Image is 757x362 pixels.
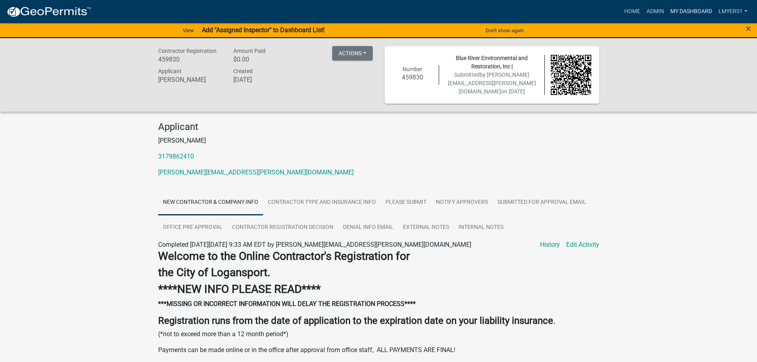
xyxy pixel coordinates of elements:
[233,76,297,83] h6: [DATE]
[448,72,536,95] span: Submitted on [DATE]
[381,190,431,215] a: Please Submit
[158,121,599,133] h4: Applicant
[338,215,398,240] a: Denial Info email
[158,315,553,326] strong: Registration runs from the date of application to the expiration date on your liability insurance
[158,136,599,145] p: [PERSON_NAME]
[715,4,751,19] a: lmyers1
[158,153,194,160] a: 3179862410
[180,24,197,37] a: View
[398,215,454,240] a: External Notes
[431,190,493,215] a: Notify Approvers
[482,24,527,37] button: Don't show again
[233,56,297,63] h6: $0.00
[158,250,410,263] strong: Welcome to the Online Contractor's Registration for
[158,215,227,240] a: Office Pre Approval
[263,190,381,215] a: Contractor Type and Insurance Info
[158,168,354,176] a: [PERSON_NAME][EMAIL_ADDRESS][PERSON_NAME][DOMAIN_NAME]
[158,48,217,54] span: Contractor Registration
[158,68,182,74] span: Applicant
[643,4,667,19] a: Admin
[158,56,222,63] h6: 459830
[621,4,643,19] a: Home
[158,315,599,327] h4: .
[667,4,715,19] a: My Dashboard
[233,48,265,54] span: Amount Paid
[456,55,528,70] span: Blue River Environmental and Restoration, Inc |
[158,76,222,83] h6: [PERSON_NAME]
[158,190,263,215] a: New Contractor & Company Info
[332,46,373,60] button: Actions
[566,240,599,250] a: Edit Activity
[746,23,751,34] span: ×
[746,24,751,33] button: Close
[493,190,591,215] a: SUBMITTED FOR APPROVAL EMAIL
[448,72,536,95] span: by [PERSON_NAME][EMAIL_ADDRESS][PERSON_NAME][DOMAIN_NAME]
[158,345,599,355] p: Payments can be made online or in the office after approval from office staff, ALL PAYMENTS ARE F...
[551,55,591,95] img: QR code
[454,215,508,240] a: Internal Notes
[158,266,270,279] strong: the City of Logansport.
[227,215,338,240] a: Contractor Registration Decision
[540,240,560,250] a: History
[202,26,325,34] strong: Add "Assigned Inspector" to Dashboard List!
[158,300,416,308] strong: ***MISSING OR INCORRECT INFORMATION WILL DELAY THE REGISTRATION PROCESS****
[158,329,599,339] p: (*not to exceed more than a 12 month period*)
[393,74,433,81] h6: 459830
[403,66,422,72] span: Number
[233,68,253,74] span: Created
[158,241,471,248] span: Completed [DATE][DATE] 9:33 AM EDT by [PERSON_NAME][EMAIL_ADDRESS][PERSON_NAME][DOMAIN_NAME]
